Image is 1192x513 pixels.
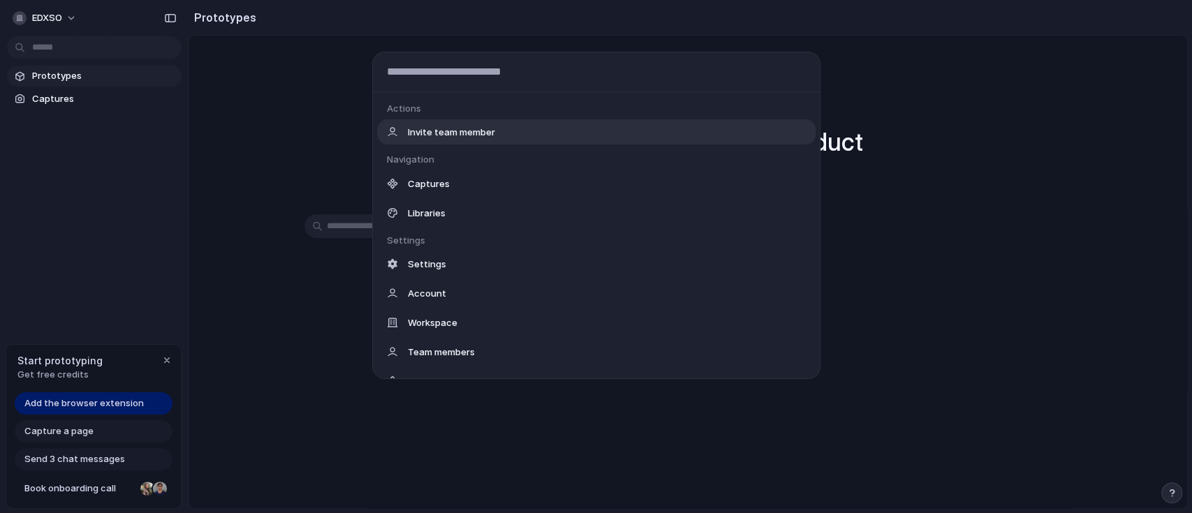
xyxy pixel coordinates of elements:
[408,345,475,359] span: Team members
[373,92,820,378] div: Suggestions
[408,257,446,271] span: Settings
[387,153,820,167] div: Navigation
[408,286,446,300] span: Account
[408,177,450,191] span: Captures
[408,206,446,220] span: Libraries
[387,234,820,248] div: Settings
[408,125,495,139] span: Invite team member
[387,102,820,116] div: Actions
[408,315,457,329] span: Workspace
[408,374,462,388] span: Integrations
